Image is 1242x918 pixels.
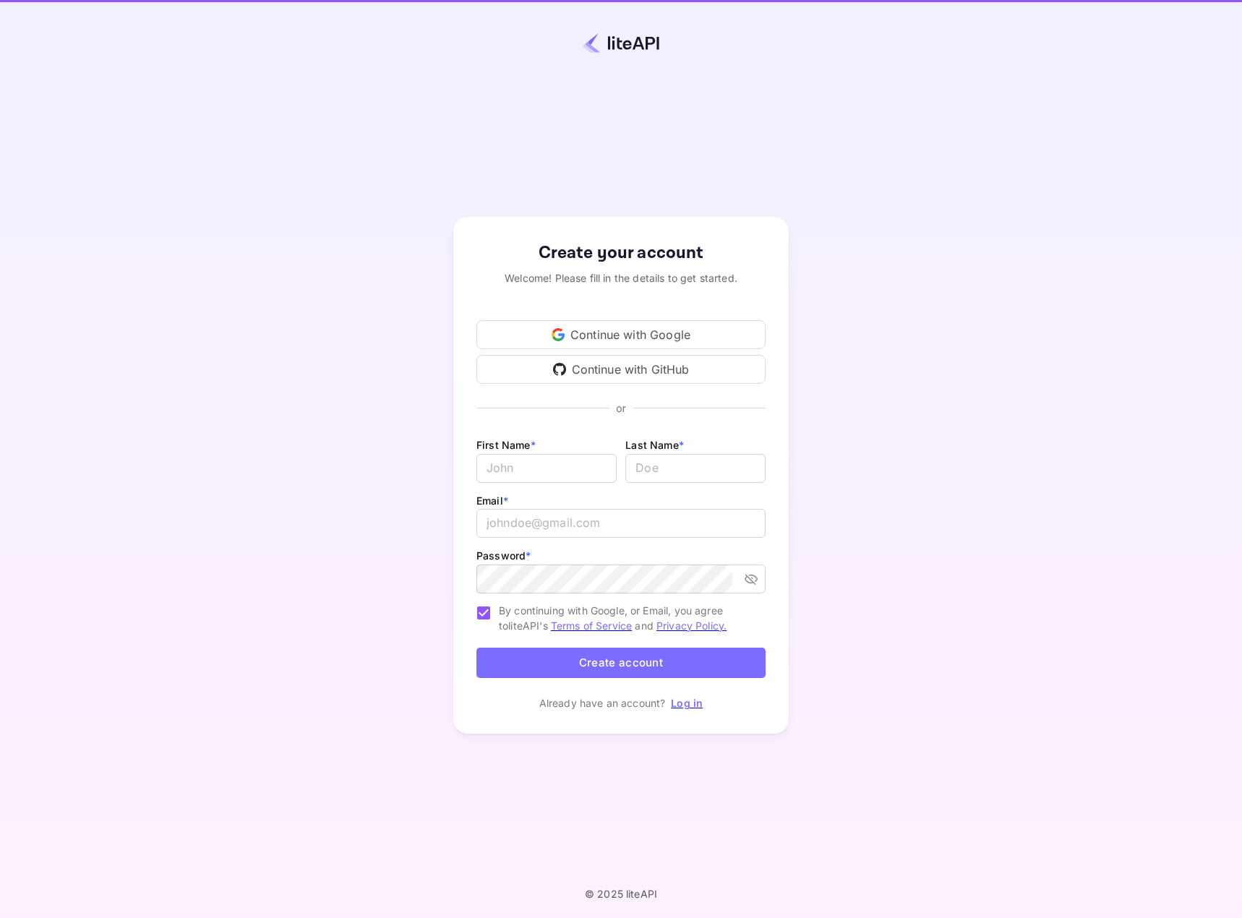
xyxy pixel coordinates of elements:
input: Doe [625,454,766,483]
input: johndoe@gmail.com [476,509,766,538]
a: Privacy Policy. [656,619,727,632]
a: Terms of Service [551,619,632,632]
div: Continue with GitHub [476,355,766,384]
p: Already have an account? [539,695,666,711]
div: Create your account [476,240,766,266]
input: John [476,454,617,483]
span: By continuing with Google, or Email, you agree to liteAPI's and [499,603,754,633]
img: liteapi [583,33,659,53]
a: Log in [671,697,703,709]
button: Create account [476,648,766,679]
div: Welcome! Please fill in the details to get started. [476,270,766,286]
label: Password [476,549,531,562]
div: Continue with Google [476,320,766,349]
label: Email [476,494,508,507]
label: First Name [476,439,536,451]
p: © 2025 liteAPI [585,888,657,900]
label: Last Name [625,439,684,451]
button: toggle password visibility [738,566,764,592]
